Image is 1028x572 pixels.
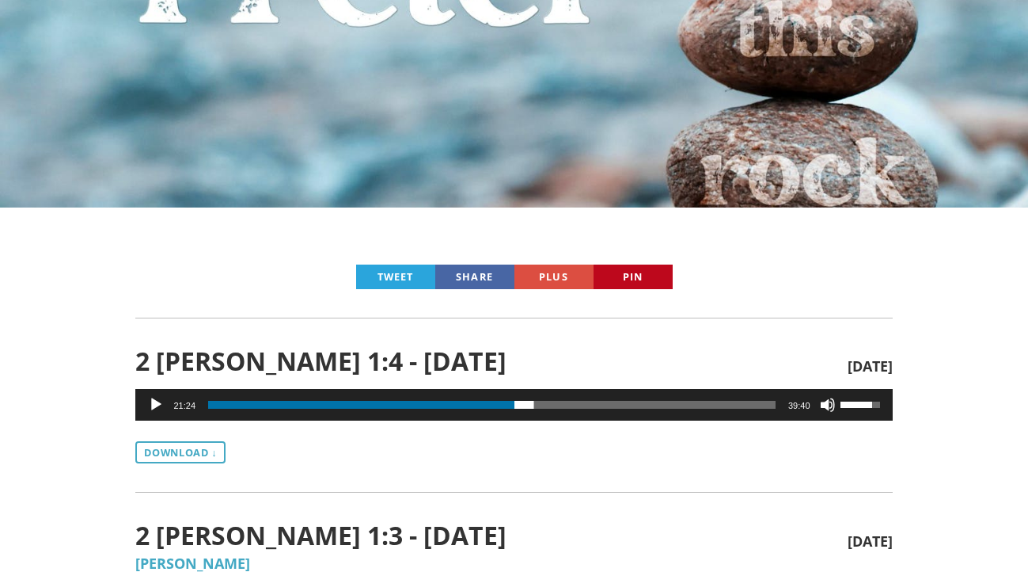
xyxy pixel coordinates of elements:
[135,389,892,421] div: Audio Player
[435,265,514,289] a: Share
[848,359,893,375] span: [DATE]
[820,397,836,413] button: Mute
[594,265,673,289] a: Pin
[135,556,892,572] h5: [PERSON_NAME]
[148,397,164,413] button: Play
[135,347,847,375] span: 2 [PERSON_NAME] 1:4 - [DATE]
[840,389,885,418] a: Volume Slider
[788,401,810,410] span: 39:40
[135,521,847,549] span: 2 [PERSON_NAME] 1:3 - [DATE]
[848,534,893,550] span: [DATE]
[173,401,195,410] span: 21:24
[208,401,776,409] span: Time Slider
[514,265,594,289] a: Plus
[356,265,435,289] a: Tweet
[135,441,226,463] a: Download ↓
